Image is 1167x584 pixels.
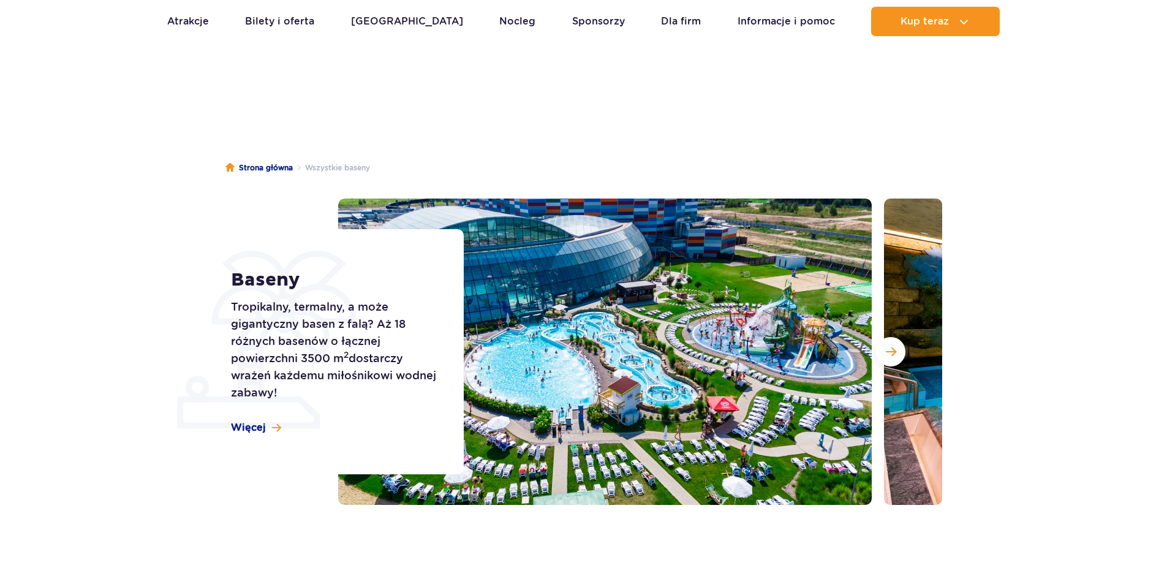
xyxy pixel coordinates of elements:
button: Kup teraz [871,7,1000,36]
a: Nocleg [499,7,535,36]
a: Sponsorzy [572,7,625,36]
img: Zewnętrzna część Suntago z basenami i zjeżdżalniami, otoczona leżakami i zielenią [338,199,872,505]
a: Dla firm [661,7,701,36]
button: Następny slajd [876,337,905,366]
span: Więcej [231,421,266,434]
a: Bilety i oferta [245,7,314,36]
a: Więcej [231,421,281,434]
a: Informacje i pomoc [738,7,835,36]
a: Strona główna [225,162,293,174]
a: Atrakcje [167,7,209,36]
span: Kup teraz [901,16,949,27]
h1: Baseny [231,269,436,291]
a: [GEOGRAPHIC_DATA] [351,7,463,36]
sup: 2 [344,350,349,360]
li: Wszystkie baseny [293,162,370,174]
p: Tropikalny, termalny, a może gigantyczny basen z falą? Aż 18 różnych basenów o łącznej powierzchn... [231,298,436,401]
